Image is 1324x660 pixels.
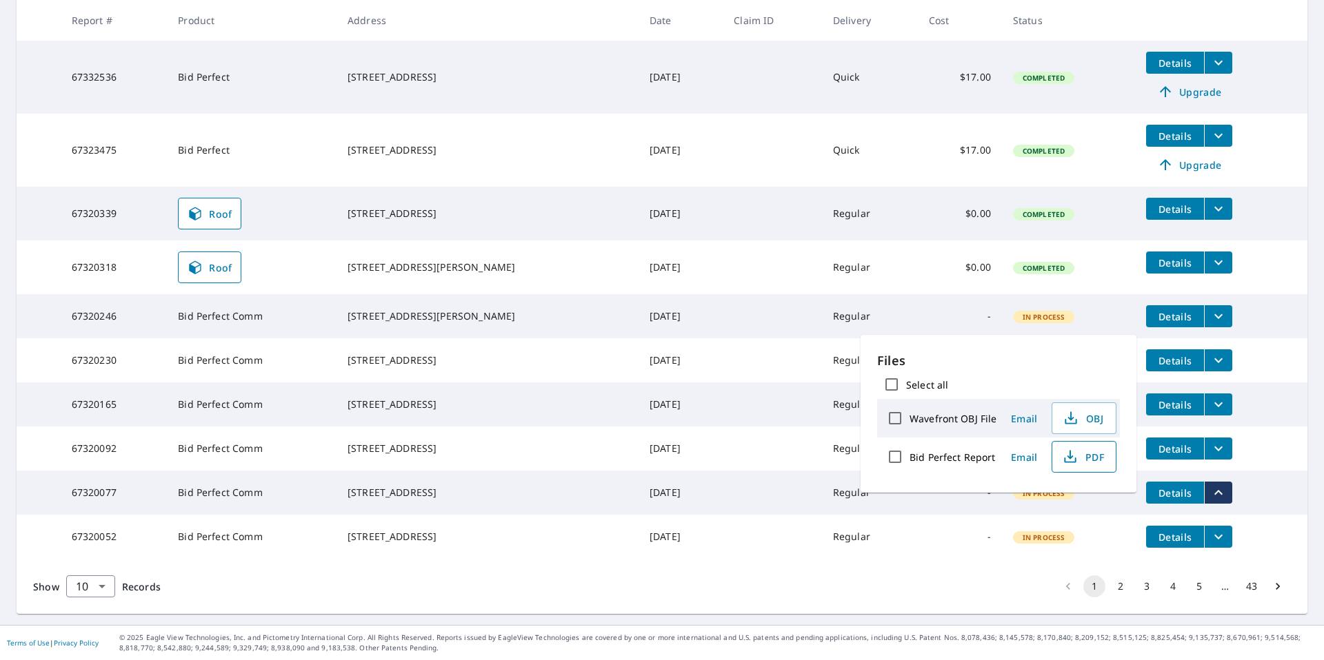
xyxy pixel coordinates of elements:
td: Regular [822,187,918,240]
td: Bid Perfect [167,114,337,187]
button: Go to page 4 [1162,575,1184,597]
button: filesDropdownBtn-67320165 [1204,393,1232,415]
td: Bid Perfect Comm [167,294,337,338]
td: [DATE] [639,338,723,382]
a: Roof [178,251,241,283]
td: Quick [822,114,918,187]
a: Upgrade [1146,154,1232,176]
a: Upgrade [1146,81,1232,103]
span: Details [1154,56,1196,70]
td: $17.00 [918,41,1002,114]
div: [STREET_ADDRESS] [348,398,628,411]
div: [STREET_ADDRESS] [348,353,628,367]
td: Quick [822,41,918,114]
td: [DATE] [639,471,723,515]
td: 67320318 [61,240,168,294]
button: Email [1002,446,1046,468]
button: detailsBtn-67320230 [1146,349,1204,371]
button: page 1 [1083,575,1105,597]
div: [STREET_ADDRESS][PERSON_NAME] [348,260,628,274]
td: $0.00 [918,187,1002,240]
span: OBJ [1061,410,1105,426]
div: [STREET_ADDRESS] [348,143,628,157]
td: 67332536 [61,41,168,114]
td: [DATE] [639,187,723,240]
span: Roof [187,259,232,276]
nav: pagination navigation [1055,575,1291,597]
td: Regular [822,338,918,382]
td: Regular [822,240,918,294]
td: [DATE] [639,382,723,426]
button: detailsBtn-67323475 [1146,125,1204,147]
a: Terms of Use [7,638,50,648]
label: Bid Perfect Report [910,451,995,464]
a: Privacy Policy [54,638,99,648]
button: Go to page 43 [1241,575,1263,597]
span: In Process [1014,488,1074,498]
div: Show 10 records [66,575,115,597]
button: detailsBtn-67320318 [1146,251,1204,274]
button: filesDropdownBtn-67320092 [1204,437,1232,460]
span: Upgrade [1154,156,1224,173]
p: © 2025 Eagle View Technologies, Inc. and Pictometry International Corp. All Rights Reserved. Repo... [119,632,1317,653]
div: [STREET_ADDRESS] [348,70,628,84]
span: Completed [1014,146,1073,156]
span: Details [1154,442,1196,455]
label: Wavefront OBJ File [910,412,996,425]
div: 10 [66,567,115,606]
button: filesDropdownBtn-67332536 [1204,52,1232,74]
p: Files [877,351,1120,370]
div: [STREET_ADDRESS] [348,486,628,499]
button: detailsBtn-67320339 [1146,198,1204,220]
span: Completed [1014,73,1073,83]
td: Bid Perfect Comm [167,382,337,426]
button: detailsBtn-67320165 [1146,393,1204,415]
button: OBJ [1052,402,1116,434]
td: Regular [822,426,918,471]
span: Completed [1014,209,1073,219]
span: Email [1007,451,1041,464]
span: Completed [1014,263,1073,273]
div: [STREET_ADDRESS] [348,442,628,455]
td: Regular [822,382,918,426]
span: Email [1007,412,1041,425]
div: [STREET_ADDRESS][PERSON_NAME] [348,309,628,323]
td: [DATE] [639,426,723,471]
span: Show [33,580,59,593]
span: Details [1154,130,1196,143]
button: Go to next page [1267,575,1289,597]
button: Go to page 5 [1188,575,1210,597]
td: 67320339 [61,187,168,240]
td: Bid Perfect Comm [167,338,337,382]
td: - [918,294,1002,338]
button: filesDropdownBtn-67323475 [1204,125,1232,147]
td: 67320246 [61,294,168,338]
td: [DATE] [639,41,723,114]
td: [DATE] [639,114,723,187]
span: Details [1154,530,1196,544]
td: Bid Perfect Comm [167,426,337,471]
span: Upgrade [1154,83,1224,100]
button: Go to page 2 [1110,575,1132,597]
span: In Process [1014,312,1074,322]
div: [STREET_ADDRESS] [348,530,628,544]
button: detailsBtn-67320092 [1146,437,1204,460]
td: $17.00 [918,114,1002,187]
td: 67320165 [61,382,168,426]
td: Regular [822,471,918,515]
td: 67320052 [61,515,168,559]
td: [DATE] [639,240,723,294]
div: [STREET_ADDRESS] [348,207,628,220]
span: Roof [187,205,232,222]
span: PDF [1061,448,1105,465]
label: Select all [906,378,948,391]
span: Details [1154,256,1196,269]
button: filesDropdownBtn-67320318 [1204,251,1232,274]
button: filesDropdownBtn-67320246 [1204,305,1232,327]
span: Details [1154,310,1196,323]
span: In Process [1014,533,1074,542]
button: Go to page 3 [1136,575,1158,597]
td: $0.00 [918,240,1002,294]
button: detailsBtn-67320052 [1146,526,1204,548]
td: [DATE] [639,515,723,559]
